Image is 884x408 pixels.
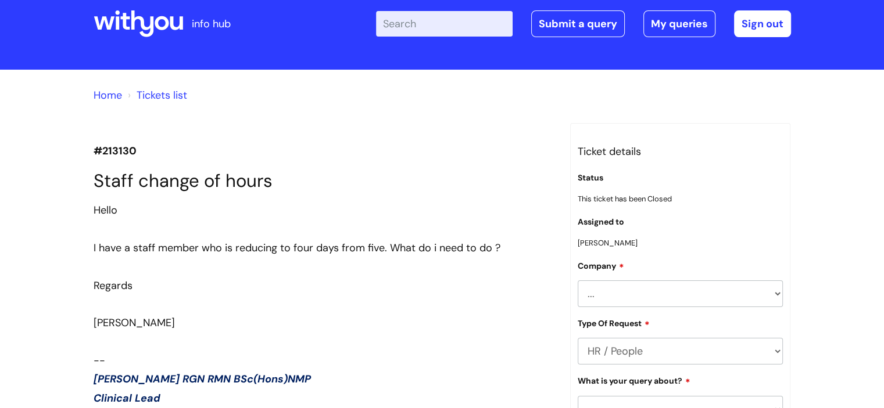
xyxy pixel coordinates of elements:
[643,10,715,37] a: My queries
[578,236,783,250] p: [PERSON_NAME]
[192,15,231,33] p: info hub
[137,88,187,102] a: Tickets list
[578,192,783,205] p: This ticket has been Closed
[578,142,783,161] h3: Ticket details
[531,10,625,37] a: Submit a query
[578,374,690,386] label: What is your query about?
[94,391,160,405] span: Clinical Lead
[578,317,650,328] label: Type Of Request
[578,217,624,227] label: Assigned to
[376,10,791,37] div: | -
[94,88,122,102] a: Home
[94,276,553,295] div: Regards
[578,173,603,183] label: Status
[734,10,791,37] a: Sign out
[376,11,513,37] input: Search
[94,353,105,367] span: --
[125,86,187,104] li: Tickets list
[94,86,122,104] li: Solution home
[94,142,553,160] p: #213130
[94,170,553,192] h1: Staff change of hours
[94,239,553,257] div: I have a staff member who is reducing to four days from five. What do i need to do ?
[578,259,624,271] label: Company
[94,372,311,386] span: [PERSON_NAME] RGN RMN BSc(Hons)NMP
